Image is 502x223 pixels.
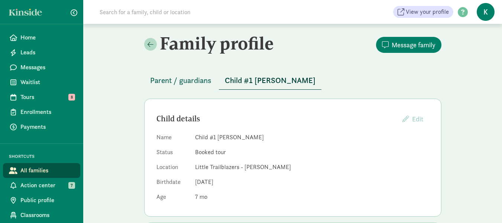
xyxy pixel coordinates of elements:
[68,94,75,101] span: 8
[95,4,304,19] input: Search for a family, child or location
[3,193,80,208] a: Public profile
[195,163,429,172] dd: Little Trailblazers - [PERSON_NAME]
[20,122,74,131] span: Payments
[20,93,74,102] span: Tours
[3,75,80,90] a: Waitlist
[225,74,315,86] span: Child #1 [PERSON_NAME]
[68,182,75,189] span: 7
[195,193,207,201] span: 7
[3,90,80,105] a: Tours 8
[156,178,189,189] dt: Birthdate
[219,76,321,85] a: Child #1 [PERSON_NAME]
[20,48,74,57] span: Leads
[156,113,396,125] div: Child details
[3,178,80,193] a: Action center 7
[3,120,80,134] a: Payments
[412,115,423,123] span: Edit
[3,45,80,60] a: Leads
[3,208,80,223] a: Classrooms
[20,196,74,205] span: Public profile
[396,111,429,127] button: Edit
[3,163,80,178] a: All families
[20,181,74,190] span: Action center
[20,211,74,220] span: Classrooms
[156,148,189,160] dt: Status
[20,78,74,87] span: Waitlist
[393,6,453,18] a: View your profile
[195,178,213,186] span: [DATE]
[406,7,449,16] span: View your profile
[3,60,80,75] a: Messages
[144,33,291,54] h2: Family profile
[3,30,80,45] a: Home
[150,74,211,86] span: Parent / guardians
[20,33,74,42] span: Home
[465,187,502,223] iframe: Chat Widget
[20,63,74,72] span: Messages
[156,192,189,204] dt: Age
[20,166,74,175] span: All families
[219,71,321,90] button: Child #1 [PERSON_NAME]
[376,37,441,53] button: Message family
[156,133,189,145] dt: Name
[392,40,435,50] span: Message family
[144,71,217,89] button: Parent / guardians
[3,105,80,120] a: Enrollments
[477,3,495,21] span: K
[195,133,429,142] dd: Child #1 [PERSON_NAME]
[20,108,74,117] span: Enrollments
[156,163,189,175] dt: Location
[144,76,217,85] a: Parent / guardians
[195,148,429,157] dd: Booked tour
